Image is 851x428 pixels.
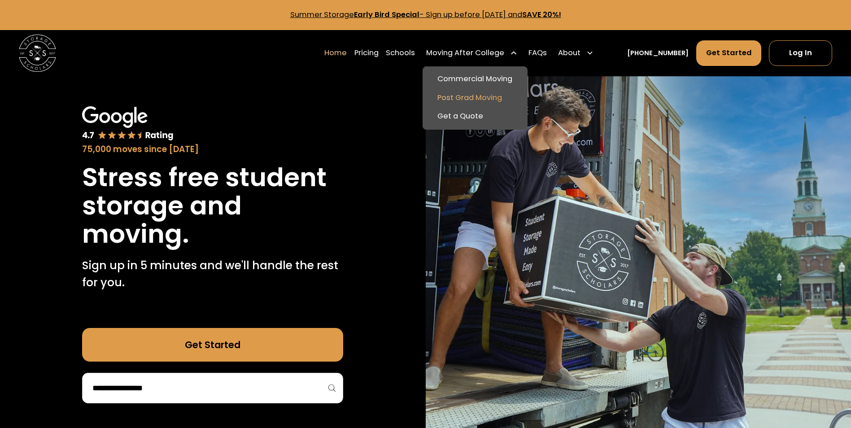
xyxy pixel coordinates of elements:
a: Home [324,40,347,66]
nav: Moving After College [423,66,528,130]
a: Get Started [82,328,343,362]
p: Sign up in 5 minutes and we'll handle the rest for you. [82,257,343,291]
img: Google 4.7 star rating [82,106,174,141]
a: Pricing [354,40,379,66]
div: About [554,40,598,66]
a: Schools [386,40,415,66]
a: [PHONE_NUMBER] [627,48,689,58]
strong: Early Bird Special [354,9,419,20]
div: Moving After College [426,48,504,59]
a: FAQs [528,40,547,66]
div: About [558,48,580,59]
a: Post Grad Moving [426,88,524,107]
a: Summer StorageEarly Bird Special- Sign up before [DATE] andSAVE 20%! [290,9,561,20]
a: Get Started [696,40,762,66]
div: 75,000 moves since [DATE] [82,143,343,156]
a: Log In [769,40,832,66]
a: Get a Quote [426,107,524,126]
a: Commercial Moving [426,70,524,89]
div: Moving After College [423,40,521,66]
h1: Stress free student storage and moving. [82,163,343,248]
strong: SAVE 20%! [522,9,561,20]
img: Storage Scholars main logo [19,35,56,72]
